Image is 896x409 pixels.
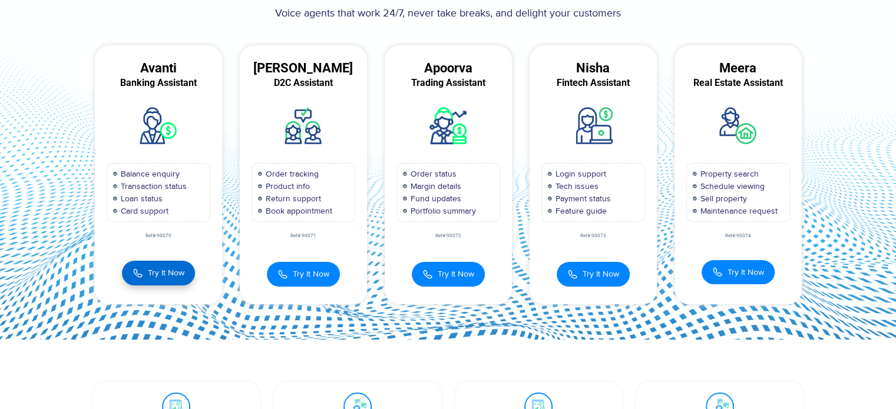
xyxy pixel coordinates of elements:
div: Ref#:90073 [530,234,657,238]
span: Try It Now [583,268,619,280]
div: Banking Assistant [95,78,222,88]
span: Card support [118,205,168,217]
div: Real Estate Assistant [675,78,802,88]
span: Try It Now [728,266,764,278]
div: Ref#:90071 [240,234,367,238]
span: Return support [263,192,321,205]
span: Maintenance request [697,205,778,217]
button: Try It Now [412,262,485,287]
div: [PERSON_NAME] [240,63,367,74]
div: D2C Assistant [240,78,367,88]
span: Fund updates [408,192,461,205]
span: Portfolio summary [408,205,476,217]
span: Tech issues [553,180,599,192]
span: Loan status [118,192,163,205]
div: Ref#:90070 [95,234,222,238]
img: Call Icon [133,267,143,280]
span: Sell property [697,192,747,205]
button: Try It Now [557,262,630,287]
span: Property search [697,168,759,180]
img: Call Icon [277,268,288,281]
button: Try It Now [122,261,195,285]
div: Ref#:90074 [675,234,802,238]
p: Voice agents that work 24/7, never take breaks, and delight your customers [86,6,811,22]
span: Try It Now [148,267,184,279]
span: Login support [553,168,606,180]
span: Balance enquiry [118,168,180,180]
div: Avanti [95,63,222,74]
span: Order status [408,168,457,180]
div: Meera [675,63,802,74]
div: Fintech Assistant [530,78,657,88]
span: Schedule viewing [697,180,765,192]
span: Product info [263,180,310,192]
span: Try It Now [293,268,329,280]
span: Payment status [553,192,611,205]
button: Try It Now [267,262,340,287]
div: Apoorva [385,63,512,74]
span: Order tracking [263,168,319,180]
div: Nisha [530,63,657,74]
img: Call Icon [422,268,433,281]
span: Book appointment [263,205,332,217]
span: Feature guide [553,205,607,217]
span: Margin details [408,180,461,192]
img: Call Icon [567,268,578,281]
button: Try It Now [702,260,775,284]
span: Transaction status [118,180,187,192]
div: Trading Assistant [385,78,512,88]
img: Call Icon [712,267,723,277]
span: Try It Now [438,268,474,280]
div: Ref#:90072 [385,234,512,238]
